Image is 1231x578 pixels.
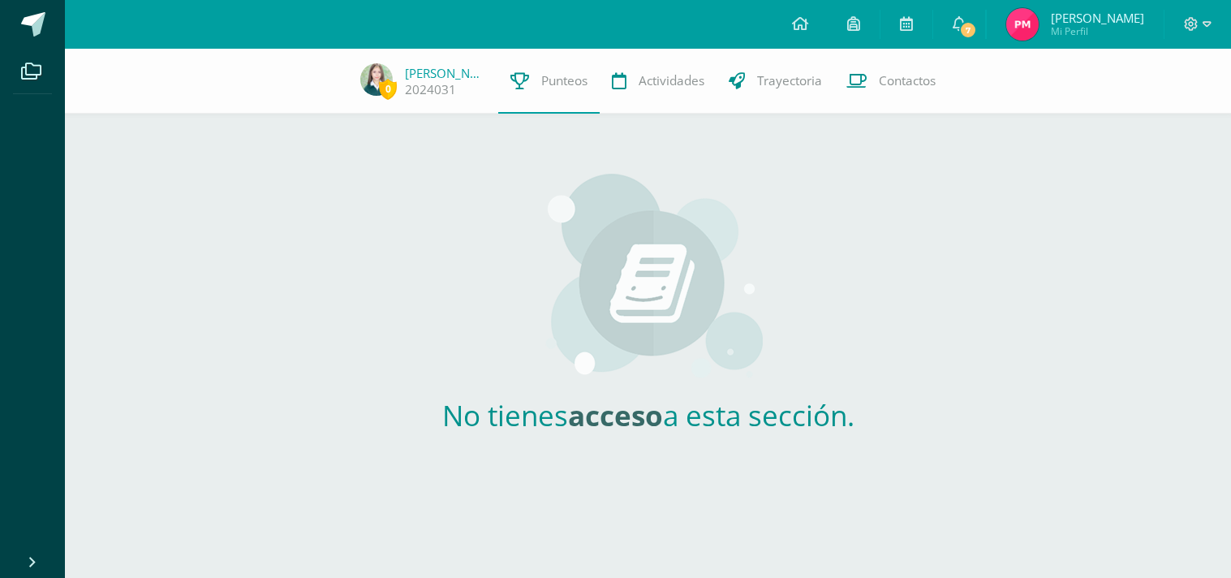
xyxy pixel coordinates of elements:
[360,63,393,96] img: 71ab4273b0191ded164dc420c301b504.png
[959,21,977,39] span: 7
[717,49,834,114] a: Trayectoria
[379,79,397,99] span: 0
[1051,24,1144,38] span: Mi Perfil
[879,72,936,89] span: Contactos
[405,65,486,81] a: [PERSON_NAME]
[1006,8,1039,41] img: 60f76497de070247025426f153d45170.png
[1051,10,1144,26] span: [PERSON_NAME]
[409,396,888,434] h2: No tienes a esta sección.
[757,72,822,89] span: Trayectoria
[405,81,456,98] a: 2024031
[639,72,704,89] span: Actividades
[541,72,588,89] span: Punteos
[533,172,763,383] img: courses_medium.png
[600,49,717,114] a: Actividades
[568,396,663,434] strong: acceso
[834,49,948,114] a: Contactos
[498,49,600,114] a: Punteos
